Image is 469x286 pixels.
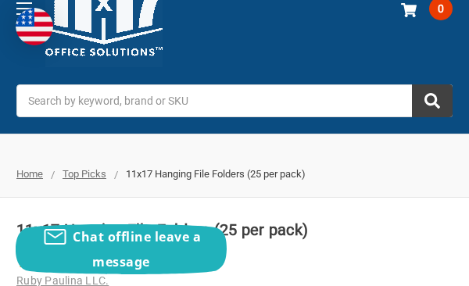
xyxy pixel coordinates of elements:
input: Search by keyword, brand or SKU [16,84,453,117]
span: Chat offline leave a message [73,228,201,270]
span: Toggle menu [16,8,32,9]
h1: 11x17 Hanging File Folders (25 per pack) [16,218,453,241]
a: Top Picks [63,168,106,180]
a: Home [16,168,43,180]
img: duty and tax information for United States [16,8,53,45]
span: 11x17 Hanging File Folders (25 per pack) [126,168,306,180]
button: Chat offline leave a message [16,224,227,274]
